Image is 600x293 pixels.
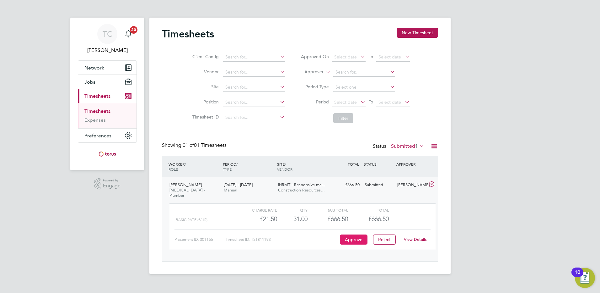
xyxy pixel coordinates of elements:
[190,99,219,105] label: Position
[333,113,353,123] button: Filter
[223,53,285,62] input: Search for...
[78,24,137,54] a: TC[PERSON_NAME]
[415,143,418,149] span: 1
[301,54,329,59] label: Approved On
[278,187,325,193] span: Construction Resources…
[122,24,135,44] a: 20
[183,142,194,148] span: 01 of
[378,54,401,60] span: Select date
[169,167,178,172] span: ROLE
[190,69,219,75] label: Vendor
[70,18,144,170] nav: Main navigation
[362,158,395,170] div: STATUS
[78,75,137,89] button: Jobs
[78,47,137,54] span: Tracey Collins
[301,99,329,105] label: Period
[395,180,427,190] div: [PERSON_NAME]
[285,162,286,167] span: /
[237,214,277,224] div: £21.50
[404,237,427,242] a: View Details
[84,93,110,99] span: Timesheets
[176,218,207,222] span: Basic Rate (£/HR)
[575,268,595,288] button: Open Resource Center, 10 new notifications
[185,162,186,167] span: /
[84,133,111,139] span: Preferences
[78,149,137,159] a: Go to home page
[277,167,292,172] span: VENDOR
[183,142,227,148] span: 01 Timesheets
[334,99,357,105] span: Select date
[334,54,357,60] span: Select date
[94,178,121,190] a: Powered byEngage
[391,143,424,149] label: Submitted
[397,28,438,38] button: New Timesheet
[329,180,362,190] div: £666.50
[277,206,308,214] div: QTY
[368,215,389,223] span: £666.50
[103,183,121,189] span: Engage
[373,142,426,151] div: Status
[301,84,329,90] label: Period Type
[575,272,580,280] div: 10
[373,235,396,245] button: Reject
[169,182,202,187] span: [PERSON_NAME]
[103,178,121,183] span: Powered by
[237,206,277,214] div: Charge rate
[190,114,219,120] label: Timesheet ID
[130,26,137,34] span: 20
[223,83,285,92] input: Search for...
[84,65,104,71] span: Network
[308,206,348,214] div: Sub Total
[333,68,395,77] input: Search for...
[78,129,137,142] button: Preferences
[84,117,106,123] a: Expenses
[223,98,285,107] input: Search for...
[221,158,276,175] div: PERIOD
[84,108,110,114] a: Timesheets
[276,158,330,175] div: SITE
[223,167,232,172] span: TYPE
[367,53,375,61] span: To
[167,158,221,175] div: WORKER
[78,103,137,128] div: Timesheets
[340,235,367,245] button: Approve
[236,162,238,167] span: /
[224,182,253,187] span: [DATE] - [DATE]
[78,61,137,75] button: Network
[162,28,214,40] h2: Timesheets
[162,142,228,149] div: Showing
[348,162,359,167] span: TOTAL
[226,235,338,245] div: Timesheet ID: TS1811193
[348,206,388,214] div: Total
[395,158,427,170] div: APPROVER
[295,69,324,75] label: Approver
[223,113,285,122] input: Search for...
[378,99,401,105] span: Select date
[169,187,205,198] span: [MEDICAL_DATA] - Plumber
[103,30,112,38] span: TC
[223,68,285,77] input: Search for...
[308,214,348,224] div: £666.50
[174,235,226,245] div: Placement ID: 301165
[278,182,327,187] span: IHRMT - Responsive mai…
[333,83,395,92] input: Select one
[190,84,219,90] label: Site
[190,54,219,59] label: Client Config
[362,180,395,190] div: Submitted
[367,98,375,106] span: To
[224,187,237,193] span: Manual
[84,79,95,85] span: Jobs
[96,149,118,159] img: torus-logo-retina.png
[277,214,308,224] div: 31.00
[78,89,137,103] button: Timesheets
